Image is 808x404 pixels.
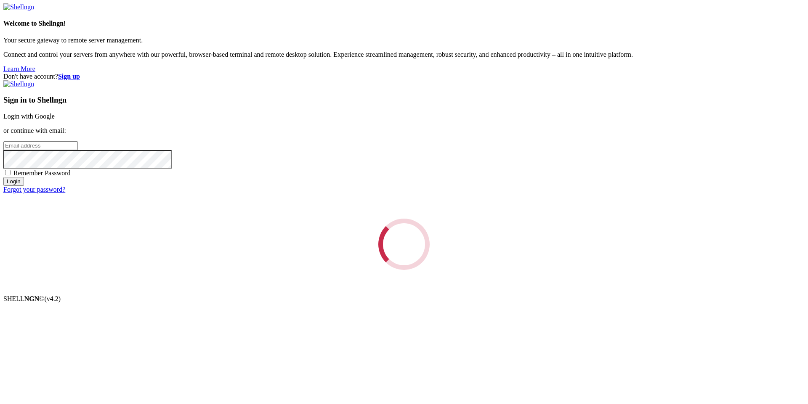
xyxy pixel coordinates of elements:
[45,295,61,302] span: 4.2.0
[3,177,24,186] input: Login
[378,219,430,270] div: Loading...
[3,73,805,80] div: Don't have account?
[3,113,55,120] a: Login with Google
[3,51,805,58] p: Connect and control your servers from anywhere with our powerful, browser-based terminal and remo...
[3,186,65,193] a: Forgot your password?
[3,295,61,302] span: SHELL ©
[3,80,34,88] img: Shellngn
[3,95,805,105] h3: Sign in to Shellngn
[3,65,35,72] a: Learn More
[3,20,805,27] h4: Welcome to Shellngn!
[58,73,80,80] a: Sign up
[24,295,40,302] b: NGN
[13,169,71,177] span: Remember Password
[5,170,11,175] input: Remember Password
[3,127,805,135] p: or continue with email:
[3,141,78,150] input: Email address
[3,3,34,11] img: Shellngn
[3,37,805,44] p: Your secure gateway to remote server management.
